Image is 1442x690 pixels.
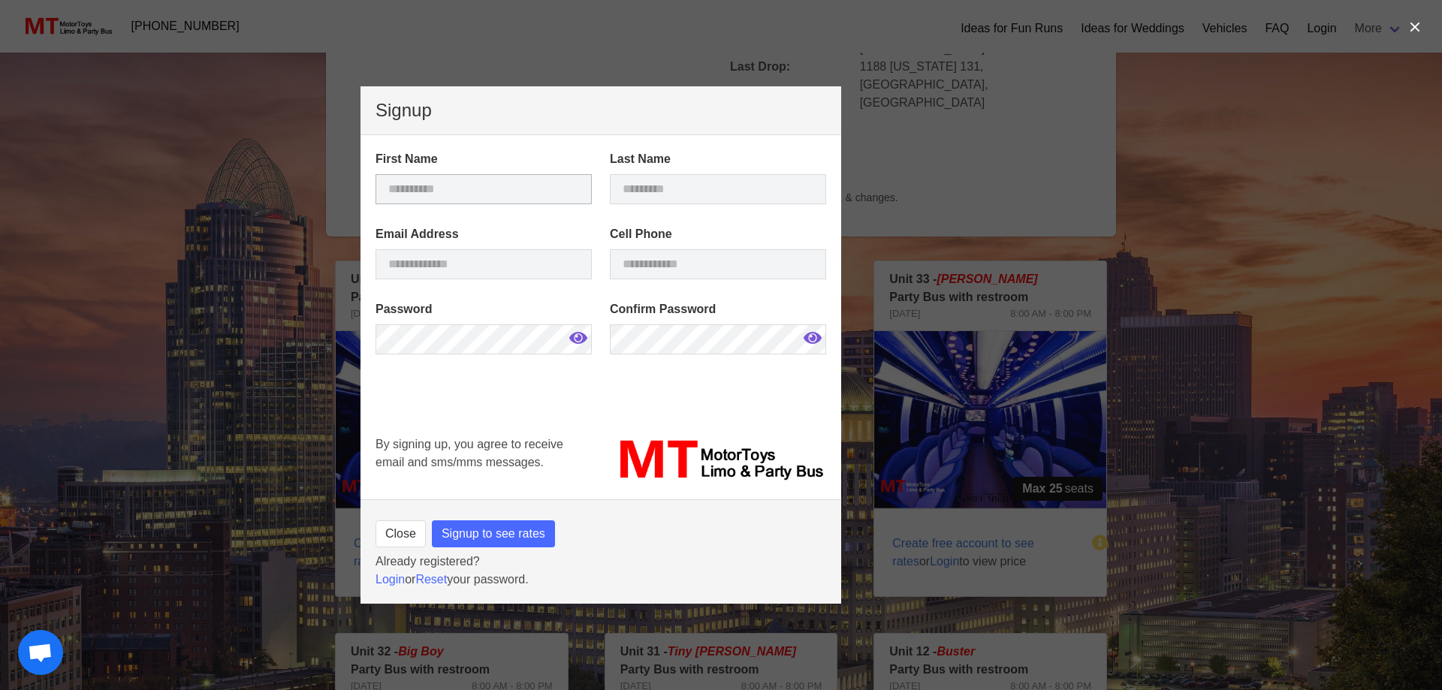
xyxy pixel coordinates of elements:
[610,150,826,168] label: Last Name
[376,571,826,589] p: or your password.
[376,300,592,318] label: Password
[18,630,63,675] div: Open chat
[376,553,826,571] p: Already registered?
[610,435,826,485] img: MT_logo_name.png
[367,426,601,494] div: By signing up, you agree to receive email and sms/mms messages.
[610,225,826,243] label: Cell Phone
[442,525,545,543] span: Signup to see rates
[376,101,826,119] p: Signup
[376,520,426,547] button: Close
[376,150,592,168] label: First Name
[376,573,405,586] a: Login
[610,300,826,318] label: Confirm Password
[432,520,555,547] button: Signup to see rates
[415,573,447,586] a: Reset
[376,225,592,243] label: Email Address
